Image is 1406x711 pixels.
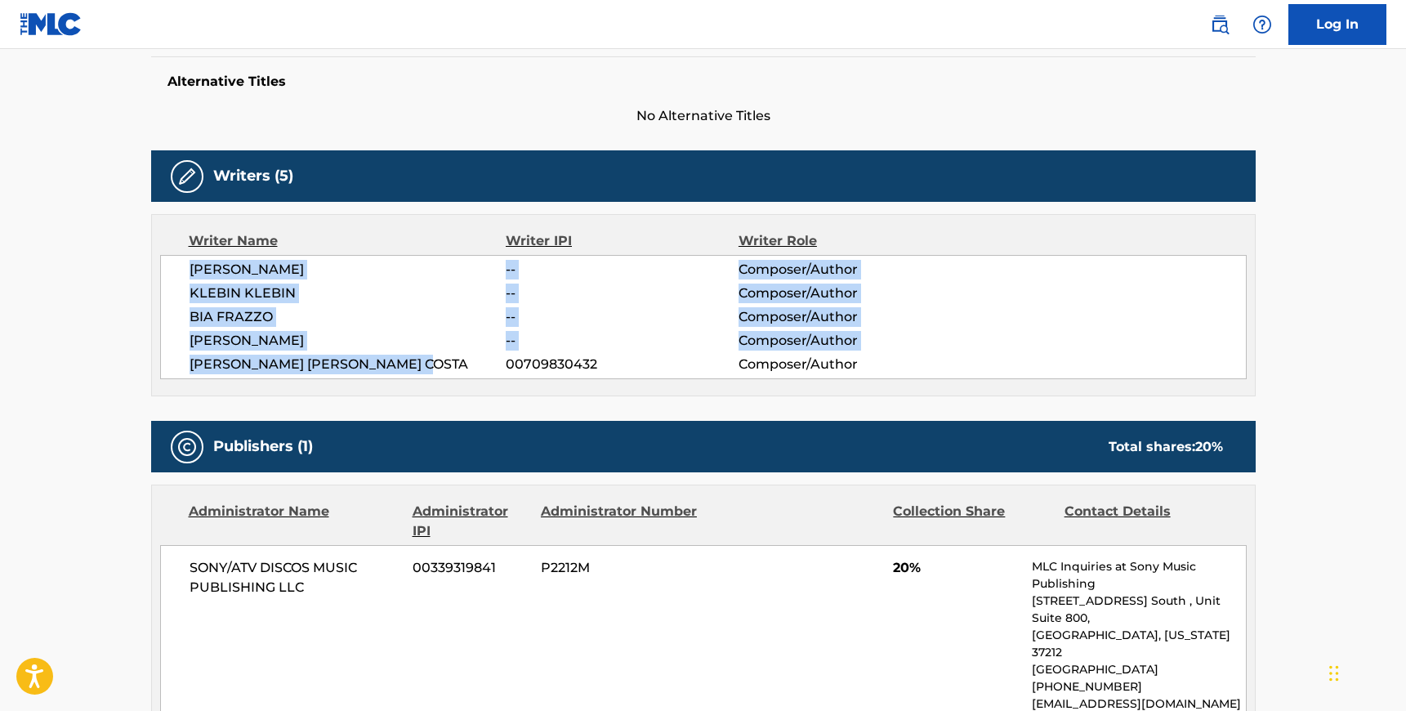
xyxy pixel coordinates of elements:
span: P2212M [541,558,699,578]
span: 20 % [1195,439,1223,454]
div: Writer Name [189,231,507,251]
div: Contact Details [1065,502,1223,541]
span: 00709830432 [506,355,738,374]
a: Log In [1288,4,1386,45]
div: Administrator Name [189,502,400,541]
span: [PERSON_NAME] [PERSON_NAME] COSTA [190,355,507,374]
span: [PERSON_NAME] [190,331,507,351]
h5: Publishers (1) [213,437,313,456]
img: Writers [177,167,197,186]
span: -- [506,331,738,351]
span: 20% [893,558,1020,578]
span: -- [506,260,738,279]
img: Publishers [177,437,197,457]
span: -- [506,307,738,327]
span: [PERSON_NAME] [190,260,507,279]
div: Writer Role [739,231,950,251]
div: Writer IPI [506,231,739,251]
iframe: Chat Widget [1324,633,1406,711]
span: No Alternative Titles [151,106,1256,126]
span: Composer/Author [739,331,950,351]
a: Public Search [1203,8,1236,41]
div: Help [1246,8,1279,41]
span: Composer/Author [739,307,950,327]
span: SONY/ATV DISCOS MUSIC PUBLISHING LLC [190,558,401,597]
p: MLC Inquiries at Sony Music Publishing [1032,558,1245,592]
p: [GEOGRAPHIC_DATA], [US_STATE] 37212 [1032,627,1245,661]
h5: Writers (5) [213,167,293,186]
p: [GEOGRAPHIC_DATA] [1032,661,1245,678]
img: help [1252,15,1272,34]
h5: Alternative Titles [167,74,1239,90]
span: Composer/Author [739,284,950,303]
span: Composer/Author [739,355,950,374]
span: Composer/Author [739,260,950,279]
span: -- [506,284,738,303]
span: 00339319841 [413,558,529,578]
div: Drag [1329,649,1339,698]
img: MLC Logo [20,12,83,36]
span: KLEBIN KLEBIN [190,284,507,303]
div: Total shares: [1109,437,1223,457]
p: [STREET_ADDRESS] South , Unit Suite 800, [1032,592,1245,627]
div: Administrator Number [541,502,699,541]
p: [PHONE_NUMBER] [1032,678,1245,695]
div: Administrator IPI [413,502,529,541]
img: search [1210,15,1230,34]
span: BIA FRAZZO [190,307,507,327]
div: Collection Share [893,502,1051,541]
